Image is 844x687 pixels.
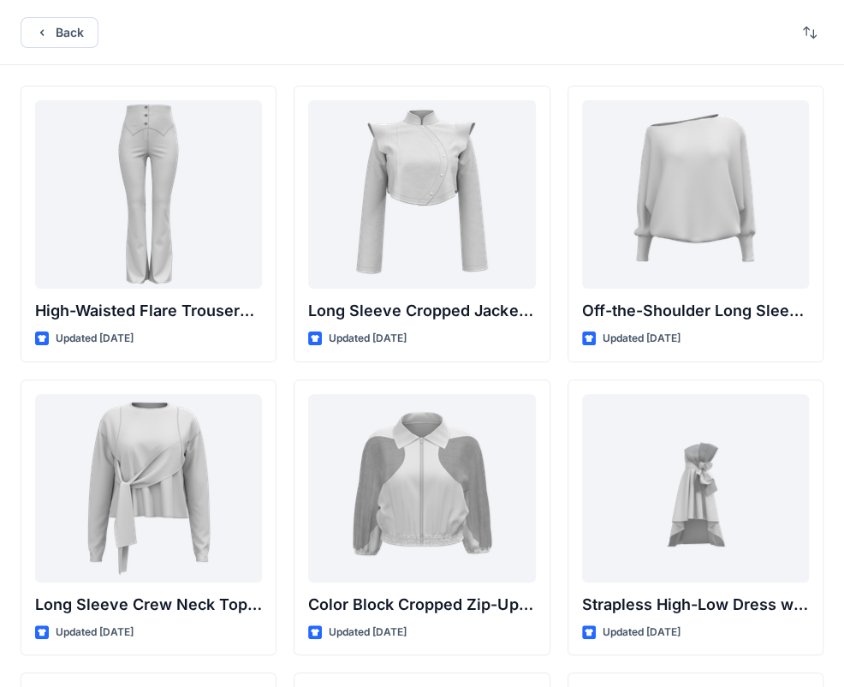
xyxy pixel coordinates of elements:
[329,330,407,348] p: Updated [DATE]
[21,17,98,48] button: Back
[35,299,262,323] p: High-Waisted Flare Trousers with Button Detail
[582,100,809,289] a: Off-the-Shoulder Long Sleeve Top
[582,394,809,582] a: Strapless High-Low Dress with Side Bow Detail
[582,299,809,323] p: Off-the-Shoulder Long Sleeve Top
[329,624,407,642] p: Updated [DATE]
[56,624,134,642] p: Updated [DATE]
[308,299,535,323] p: Long Sleeve Cropped Jacket with Mandarin Collar and Shoulder Detail
[603,624,681,642] p: Updated [DATE]
[56,330,134,348] p: Updated [DATE]
[308,100,535,289] a: Long Sleeve Cropped Jacket with Mandarin Collar and Shoulder Detail
[582,593,809,617] p: Strapless High-Low Dress with Side Bow Detail
[603,330,681,348] p: Updated [DATE]
[35,593,262,617] p: Long Sleeve Crew Neck Top with Asymmetrical Tie Detail
[308,394,535,582] a: Color Block Cropped Zip-Up Jacket with Sheer Sleeves
[35,100,262,289] a: High-Waisted Flare Trousers with Button Detail
[308,593,535,617] p: Color Block Cropped Zip-Up Jacket with Sheer Sleeves
[35,394,262,582] a: Long Sleeve Crew Neck Top with Asymmetrical Tie Detail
